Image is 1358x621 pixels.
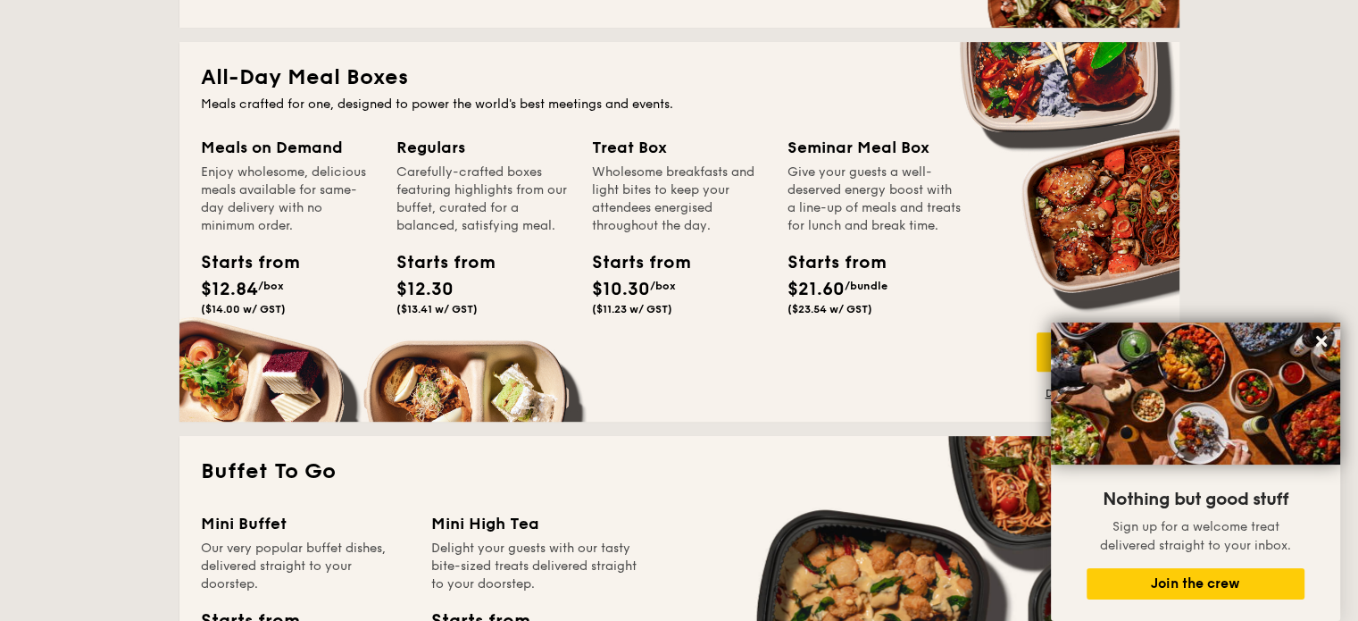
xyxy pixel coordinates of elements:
span: ($14.00 w/ GST) [201,303,286,315]
div: Order now [1037,332,1158,372]
button: Close [1307,327,1336,356]
div: Starts from [396,249,477,276]
span: $12.30 [396,279,454,300]
a: Download the menu [1037,386,1158,400]
div: Give your guests a well-deserved energy boost with a line-up of meals and treats for lunch and br... [787,164,962,235]
div: Our very popular buffet dishes, delivered straight to your doorstep. [201,540,410,593]
span: $12.84 [201,279,258,300]
div: Carefully-crafted boxes featuring highlights from our buffet, curated for a balanced, satisfying ... [396,164,571,235]
div: Starts from [201,249,281,276]
h2: All-Day Meal Boxes [201,63,1158,92]
span: /box [258,280,284,292]
div: Mini Buffet [201,511,410,536]
div: Starts from [787,249,868,276]
div: Mini High Tea [431,511,640,536]
div: Delight your guests with our tasty bite-sized treats delivered straight to your doorstep. [431,540,640,593]
span: Nothing but good stuff [1103,489,1288,510]
div: Meals crafted for one, designed to power the world's best meetings and events. [201,96,1158,113]
div: Seminar Meal Box [787,135,962,160]
div: Meals on Demand [201,135,375,160]
span: ($13.41 w/ GST) [396,303,478,315]
span: ($11.23 w/ GST) [592,303,672,315]
span: Sign up for a welcome treat delivered straight to your inbox. [1100,519,1291,553]
div: Regulars [396,135,571,160]
div: Starts from [592,249,672,276]
span: $10.30 [592,279,650,300]
h2: Buffet To Go [201,457,1158,486]
img: DSC07876-Edit02-Large.jpeg [1051,323,1340,465]
div: Treat Box [592,135,766,160]
span: ($23.54 w/ GST) [787,303,872,315]
span: $21.60 [787,279,845,300]
span: /bundle [845,280,887,292]
span: /box [650,280,676,292]
div: Wholesome breakfasts and light bites to keep your attendees energised throughout the day. [592,164,766,235]
button: Join the crew [1087,568,1304,600]
div: Enjoy wholesome, delicious meals available for same-day delivery with no minimum order. [201,164,375,235]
